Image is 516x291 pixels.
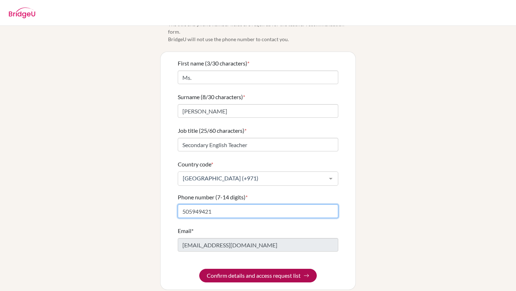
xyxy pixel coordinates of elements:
label: Email* [178,227,193,235]
label: Job title (25/60 characters) [178,126,247,135]
label: Surname (8/30 characters) [178,93,245,101]
span: [GEOGRAPHIC_DATA] (+971) [181,175,324,182]
input: Enter your job title [178,138,338,151]
img: BridgeU logo [9,8,35,18]
label: First name (3/30 characters) [178,59,249,68]
button: Confirm details and access request list [199,269,317,282]
input: Enter your number [178,204,338,218]
input: Enter your first name [178,71,338,84]
label: Phone number (7-14 digits) [178,193,248,202]
img: Arrow right [304,273,309,278]
label: Country code [178,160,213,169]
input: Enter your surname [178,104,338,118]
